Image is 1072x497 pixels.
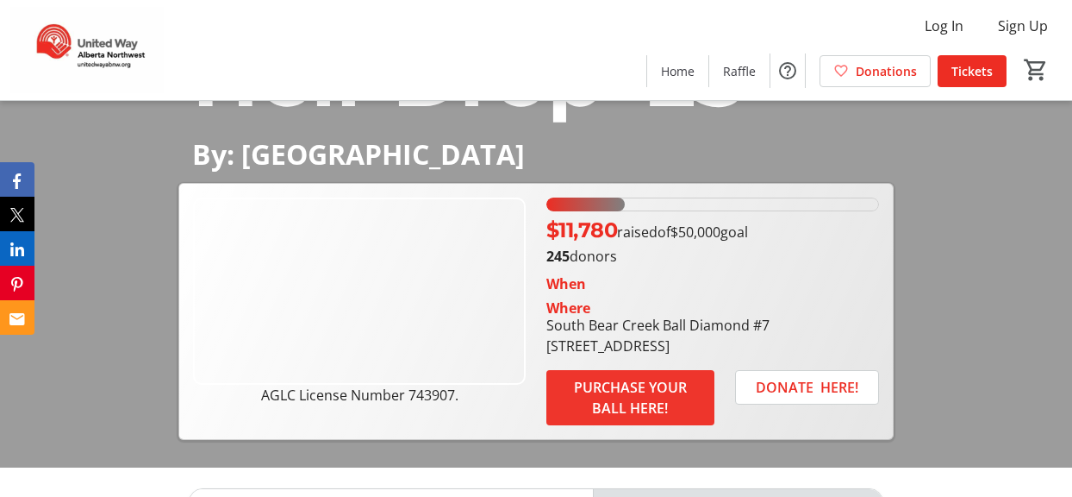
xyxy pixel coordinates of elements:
[10,7,164,93] img: United Way Alberta Northwest's Logo
[546,336,770,356] div: [STREET_ADDRESS]
[192,139,879,169] p: By: [GEOGRAPHIC_DATA]
[193,198,526,385] img: Campaign CTA Media Photo
[1020,54,1051,85] button: Cart
[938,55,1007,87] a: Tickets
[546,274,586,294] div: When
[856,62,917,80] span: Donations
[546,301,590,315] div: Where
[709,55,770,87] a: Raffle
[735,370,879,405] button: DONATE HERE!
[647,55,708,87] a: Home
[770,53,805,88] button: Help
[925,16,963,36] span: Log In
[567,377,694,418] span: PURCHASE YOUR BALL HERE!
[546,370,714,425] button: PURCHASE YOUR BALL HERE!
[911,12,977,40] button: Log In
[546,217,618,242] span: $11,780
[546,215,749,246] p: raised of goal
[193,385,526,406] p: AGLC License Number 743907.
[820,55,931,87] a: Donations
[723,62,756,80] span: Raffle
[756,377,858,398] span: DONATE HERE!
[546,247,570,266] b: 245
[546,198,879,211] div: 23.561860000000003% of fundraising goal reached
[998,16,1048,36] span: Sign Up
[951,62,993,80] span: Tickets
[546,246,879,267] p: donors
[670,223,720,242] span: $50,000
[984,12,1062,40] button: Sign Up
[661,62,695,80] span: Home
[546,315,770,336] div: South Bear Creek Ball Diamond #7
